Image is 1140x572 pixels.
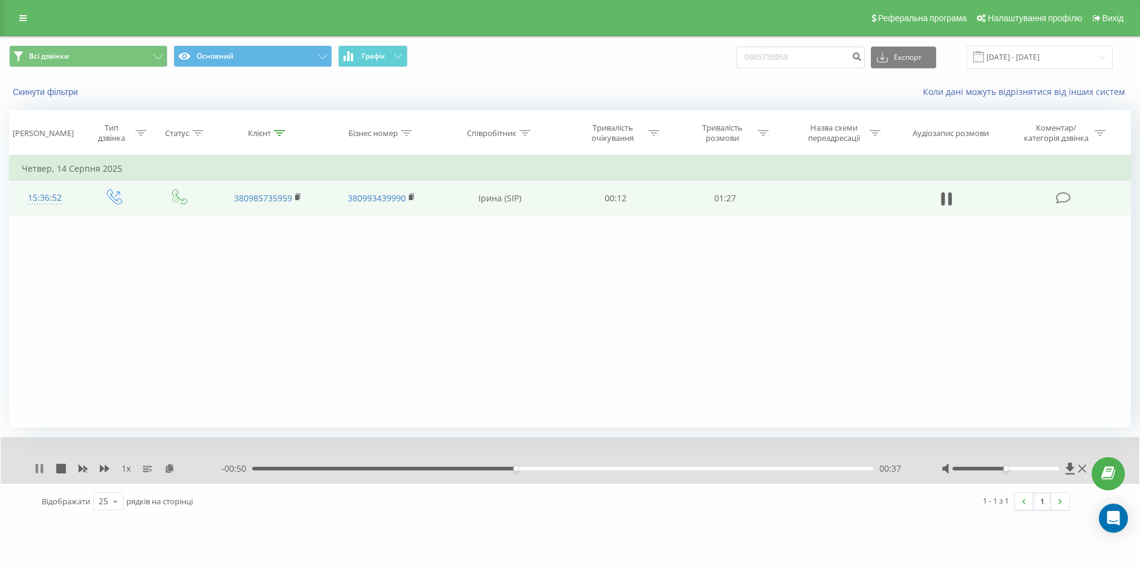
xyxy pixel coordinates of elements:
div: Open Intercom Messenger [1099,504,1128,533]
a: Коли дані можуть відрізнятися вiд інших систем [923,86,1131,97]
span: Графік [362,52,385,60]
div: Аудіозапис розмови [913,128,989,138]
span: Вихід [1103,13,1124,23]
a: 380993439990 [348,192,406,204]
div: 25 [99,495,108,507]
div: Тип дзвінка [90,123,132,143]
div: Accessibility label [1003,466,1008,471]
div: Тривалість очікування [581,123,645,143]
td: 01:27 [671,181,780,216]
div: [PERSON_NAME] [13,128,74,138]
div: Коментар/категорія дзвінка [1021,123,1092,143]
button: Графік [338,45,408,67]
div: Тривалість розмови [690,123,755,143]
div: Клієнт [248,128,271,138]
span: - 00:50 [221,463,252,475]
div: Статус [165,128,189,138]
span: Налаштування профілю [988,13,1082,23]
span: Відображати [42,496,90,507]
input: Пошук за номером [737,47,865,68]
div: 15:36:52 [22,186,67,210]
td: 00:12 [561,181,671,216]
span: 1 x [122,463,131,475]
button: Експорт [871,47,936,68]
div: Назва схеми переадресації [802,123,867,143]
span: Всі дзвінки [29,51,69,61]
div: Accessibility label [514,466,519,471]
button: Всі дзвінки [9,45,168,67]
div: Бізнес номер [348,128,398,138]
div: Співробітник [467,128,516,138]
span: Реферальна програма [878,13,967,23]
span: 00:37 [879,463,901,475]
div: 1 - 1 з 1 [983,495,1009,507]
td: Ірина (SIP) [438,181,561,216]
a: 380985735959 [234,192,292,204]
button: Основний [174,45,332,67]
td: Четвер, 14 Серпня 2025 [10,157,1131,181]
button: Скинути фільтри [9,86,84,97]
span: рядків на сторінці [126,496,193,507]
a: 1 [1033,493,1051,510]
